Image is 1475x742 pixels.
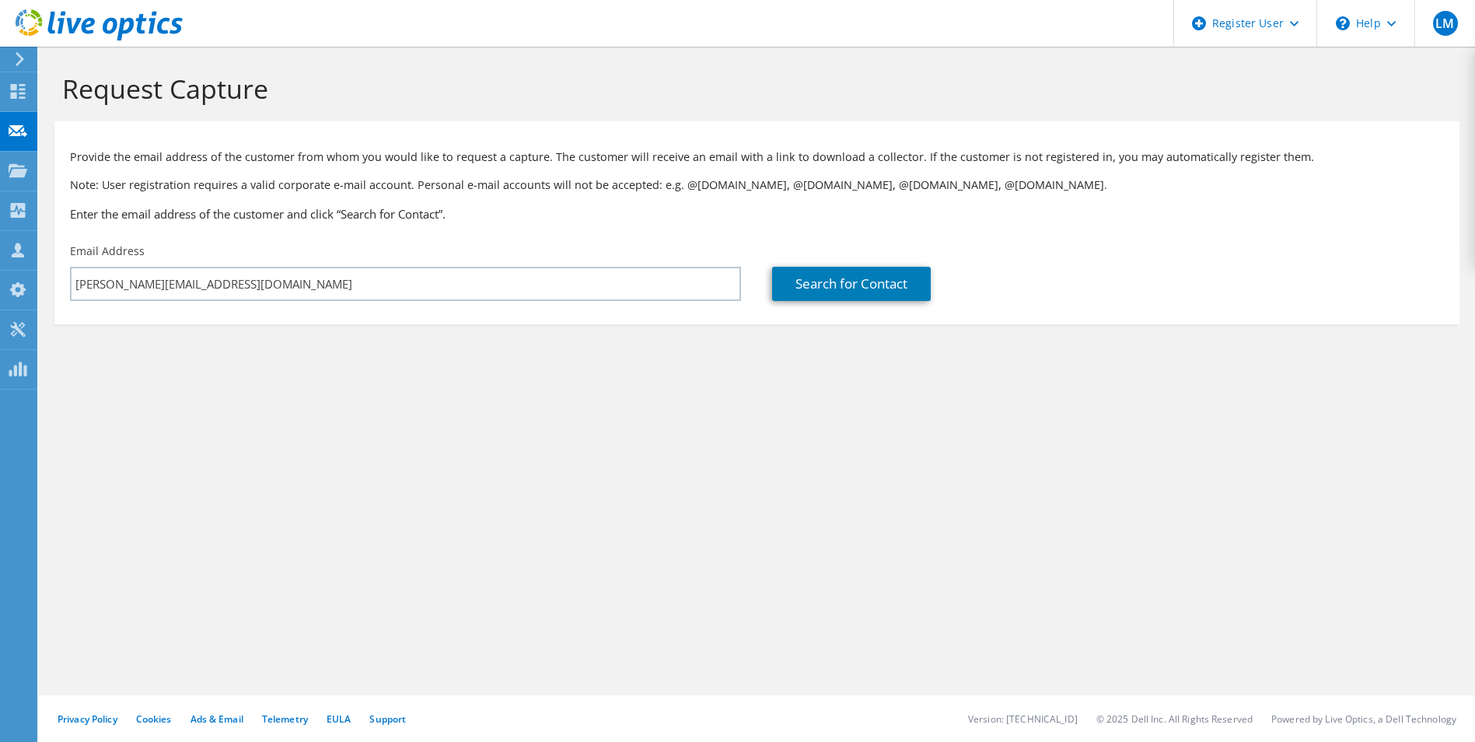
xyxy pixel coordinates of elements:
a: Telemetry [262,712,308,726]
p: Note: User registration requires a valid corporate e-mail account. Personal e-mail accounts will ... [70,177,1444,194]
li: © 2025 Dell Inc. All Rights Reserved [1096,712,1253,726]
li: Powered by Live Optics, a Dell Technology [1271,712,1456,726]
a: Cookies [136,712,172,726]
h1: Request Capture [62,72,1444,105]
a: Support [369,712,406,726]
label: Email Address [70,243,145,259]
a: Privacy Policy [58,712,117,726]
li: Version: [TECHNICAL_ID] [968,712,1078,726]
a: Search for Contact [772,267,931,301]
span: LM [1433,11,1458,36]
a: EULA [327,712,351,726]
svg: \n [1336,16,1350,30]
p: Provide the email address of the customer from whom you would like to request a capture. The cust... [70,149,1444,166]
h3: Enter the email address of the customer and click “Search for Contact”. [70,205,1444,222]
a: Ads & Email [190,712,243,726]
